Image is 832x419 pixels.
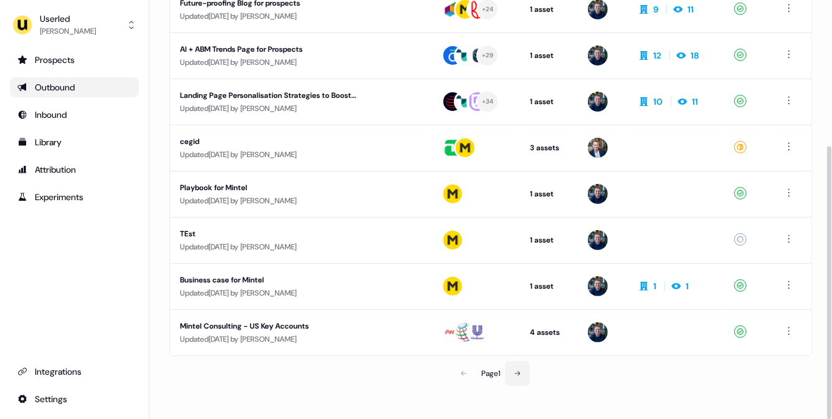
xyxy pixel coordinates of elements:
img: James [588,184,608,204]
button: Userled[PERSON_NAME] [10,10,139,40]
div: 1 asset [531,188,568,200]
div: Inbound [17,108,131,121]
img: James [588,92,608,112]
div: 18 [691,49,699,62]
a: Go to integrations [10,389,139,409]
div: Updated [DATE] by [PERSON_NAME] [180,10,422,22]
div: 11 [693,95,699,108]
div: Landing Page Personalisation Strategies to Boost Conversions [180,89,388,102]
div: Library [17,136,131,148]
div: AI + ABM Trends Page for Prospects [180,43,388,55]
div: Updated [DATE] by [PERSON_NAME] [180,148,422,161]
div: Updated [DATE] by [PERSON_NAME] [180,287,422,299]
a: Go to prospects [10,50,139,70]
div: + 34 [482,96,494,107]
img: James [588,230,608,250]
div: Mintel Consulting - US Key Accounts [180,320,388,332]
div: 11 [688,3,694,16]
div: Page 1 [481,367,500,380]
div: 10 [654,95,663,108]
div: Userled [40,12,96,25]
div: 1 asset [531,234,568,246]
div: Prospects [17,54,131,66]
img: James [588,276,608,296]
div: Settings [17,393,131,405]
div: [PERSON_NAME] [40,25,96,37]
a: Go to Inbound [10,105,139,125]
div: cegid [180,135,388,148]
div: 3 assets [531,142,568,154]
div: Playbook for Mintel [180,181,388,194]
img: Yann [588,138,608,158]
a: Go to experiments [10,187,139,207]
div: 1 asset [531,49,568,62]
a: Go to outbound experience [10,77,139,97]
div: + 29 [482,50,493,61]
div: 4 assets [531,326,568,339]
div: 1 asset [531,3,568,16]
div: Experiments [17,191,131,203]
div: Updated [DATE] by [PERSON_NAME] [180,333,422,345]
div: Attribution [17,163,131,176]
div: 1 [686,280,689,292]
div: Updated [DATE] by [PERSON_NAME] [180,102,422,115]
div: Updated [DATE] by [PERSON_NAME] [180,56,422,69]
div: 1 asset [531,280,568,292]
div: 1 [654,280,657,292]
a: Go to templates [10,132,139,152]
div: Business case for Mintel [180,274,388,286]
img: James [588,46,608,65]
div: TEst [180,228,388,240]
div: 9 [654,3,659,16]
img: James [588,322,608,342]
a: Go to attribution [10,160,139,180]
div: Integrations [17,365,131,378]
div: 1 asset [531,95,568,108]
div: Outbound [17,81,131,94]
div: Updated [DATE] by [PERSON_NAME] [180,241,422,253]
div: Updated [DATE] by [PERSON_NAME] [180,195,422,207]
div: 12 [654,49,662,62]
a: Go to integrations [10,362,139,382]
div: + 24 [482,4,493,15]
